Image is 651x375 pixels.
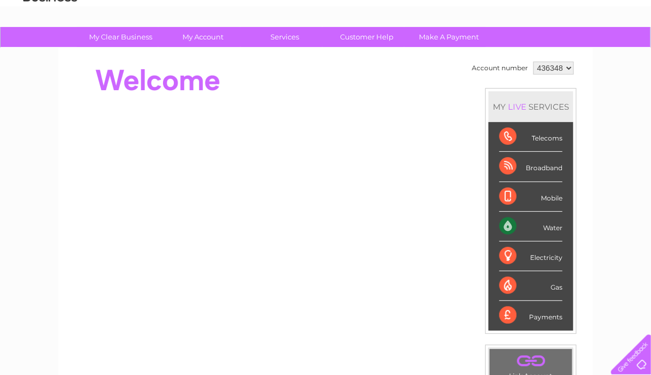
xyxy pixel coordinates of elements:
[499,242,562,271] div: Electricity
[518,46,551,54] a: Telecoms
[579,46,606,54] a: Contact
[71,6,581,52] div: Clear Business is a trading name of Verastar Limited (registered in [GEOGRAPHIC_DATA] No. 3667643...
[461,46,482,54] a: Water
[489,91,573,122] div: MY SERVICES
[447,5,522,19] a: 0333 014 3131
[615,46,641,54] a: Log out
[488,46,512,54] a: Energy
[499,301,562,330] div: Payments
[23,28,78,61] img: logo.png
[499,182,562,212] div: Mobile
[499,122,562,152] div: Telecoms
[557,46,573,54] a: Blog
[499,271,562,301] div: Gas
[405,27,494,47] a: Make A Payment
[77,27,166,47] a: My Clear Business
[506,102,528,112] div: LIVE
[241,27,330,47] a: Services
[469,59,531,77] td: Account number
[323,27,412,47] a: Customer Help
[492,352,569,371] a: .
[499,212,562,242] div: Water
[499,152,562,182] div: Broadband
[159,27,248,47] a: My Account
